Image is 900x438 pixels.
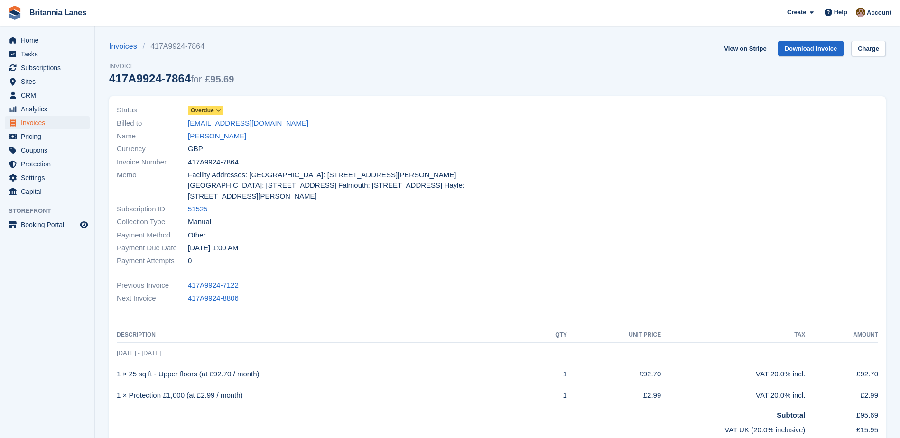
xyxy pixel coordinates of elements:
td: 1 [533,364,567,385]
td: £92.70 [567,364,661,385]
span: Protection [21,157,78,171]
a: menu [5,34,90,47]
span: 417A9924-7864 [188,157,239,168]
img: stora-icon-8386f47178a22dfd0bd8f6a31ec36ba5ce8667c1dd55bd0f319d3a0aa187defe.svg [8,6,22,20]
span: Billed to [117,118,188,129]
div: VAT 20.0% incl. [661,369,805,380]
a: menu [5,116,90,129]
td: £2.99 [805,385,878,406]
span: Facility Addresses: [GEOGRAPHIC_DATA]: [STREET_ADDRESS][PERSON_NAME] [GEOGRAPHIC_DATA]: [STREET_A... [188,170,492,202]
a: Overdue [188,105,223,116]
span: Booking Portal [21,218,78,231]
td: 1 × Protection £1,000 (at £2.99 / month) [117,385,533,406]
span: Payment Method [117,230,188,241]
span: Name [117,131,188,142]
th: Unit Price [567,328,661,343]
span: Pricing [21,130,78,143]
time: 2025-05-02 00:00:00 UTC [188,243,238,254]
a: Invoices [109,41,143,52]
div: 417A9924-7864 [109,72,234,85]
span: £95.69 [205,74,234,84]
td: £95.69 [805,406,878,421]
span: for [191,74,202,84]
span: Memo [117,170,188,202]
a: menu [5,171,90,184]
span: Invoice [109,62,234,71]
span: Account [867,8,891,18]
span: GBP [188,144,203,155]
span: Next Invoice [117,293,188,304]
a: Preview store [78,219,90,230]
span: Invoices [21,116,78,129]
div: VAT 20.0% incl. [661,390,805,401]
span: Currency [117,144,188,155]
a: menu [5,89,90,102]
span: Manual [188,217,211,228]
nav: breadcrumbs [109,41,234,52]
td: £2.99 [567,385,661,406]
span: Payment Due Date [117,243,188,254]
a: 417A9924-7122 [188,280,239,291]
strong: Subtotal [777,411,805,419]
span: Invoice Number [117,157,188,168]
span: Storefront [9,206,94,216]
th: QTY [533,328,567,343]
span: Sites [21,75,78,88]
img: Admin [856,8,865,17]
span: Coupons [21,144,78,157]
span: Settings [21,171,78,184]
span: Previous Invoice [117,280,188,291]
a: 417A9924-8806 [188,293,239,304]
a: menu [5,218,90,231]
span: Other [188,230,206,241]
th: Description [117,328,533,343]
a: menu [5,130,90,143]
span: Payment Attempts [117,255,188,266]
a: menu [5,144,90,157]
td: VAT UK (20.0% inclusive) [117,421,805,436]
a: [EMAIL_ADDRESS][DOMAIN_NAME] [188,118,308,129]
a: Download Invoice [778,41,844,56]
a: View on Stripe [720,41,770,56]
span: CRM [21,89,78,102]
span: Capital [21,185,78,198]
th: Tax [661,328,805,343]
a: [PERSON_NAME] [188,131,246,142]
a: menu [5,185,90,198]
td: 1 × 25 sq ft - Upper floors (at £92.70 / month) [117,364,533,385]
a: Britannia Lanes [26,5,90,20]
td: 1 [533,385,567,406]
a: Charge [851,41,886,56]
span: [DATE] - [DATE] [117,349,161,356]
span: Help [834,8,847,17]
span: Tasks [21,47,78,61]
a: menu [5,47,90,61]
span: Collection Type [117,217,188,228]
a: menu [5,61,90,74]
span: Home [21,34,78,47]
a: menu [5,75,90,88]
th: Amount [805,328,878,343]
span: Status [117,105,188,116]
td: £92.70 [805,364,878,385]
span: Analytics [21,102,78,116]
span: Subscription ID [117,204,188,215]
span: 0 [188,255,192,266]
a: 51525 [188,204,208,215]
a: menu [5,102,90,116]
span: Create [787,8,806,17]
td: £15.95 [805,421,878,436]
a: menu [5,157,90,171]
span: Subscriptions [21,61,78,74]
span: Overdue [191,106,214,115]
